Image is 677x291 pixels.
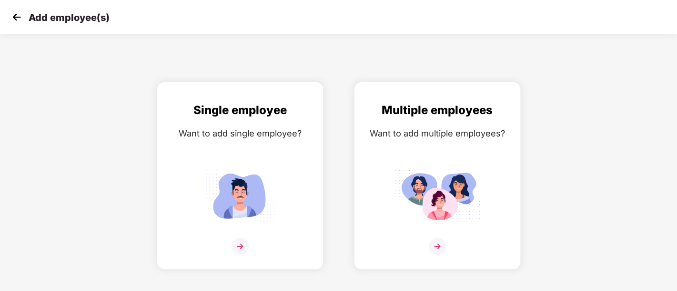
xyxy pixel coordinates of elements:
[429,238,446,255] img: svg+xml;base64,PHN2ZyB4bWxucz0iaHR0cDovL3d3dy53My5vcmcvMjAwMC9zdmciIHdpZHRoPSIzNiIgaGVpZ2h0PSIzNi...
[364,126,511,140] div: Want to add multiple employees?
[394,166,480,225] img: svg+xml;base64,PHN2ZyB4bWxucz0iaHR0cDovL3d3dy53My5vcmcvMjAwMC9zdmciIGlkPSJNdWx0aXBsZV9lbXBsb3llZS...
[364,101,511,119] div: Multiple employees
[167,101,313,119] div: Single employee
[10,10,24,24] img: svg+xml;base64,PHN2ZyB4bWxucz0iaHR0cDovL3d3dy53My5vcmcvMjAwMC9zdmciIHdpZHRoPSIzMCIgaGVpZ2h0PSIzMC...
[232,238,249,255] img: svg+xml;base64,PHN2ZyB4bWxucz0iaHR0cDovL3d3dy53My5vcmcvMjAwMC9zdmciIHdpZHRoPSIzNiIgaGVpZ2h0PSIzNi...
[29,12,110,23] p: Add employee(s)
[197,166,283,225] img: svg+xml;base64,PHN2ZyB4bWxucz0iaHR0cDovL3d3dy53My5vcmcvMjAwMC9zdmciIGlkPSJTaW5nbGVfZW1wbG95ZWUiIH...
[167,126,313,140] div: Want to add single employee?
